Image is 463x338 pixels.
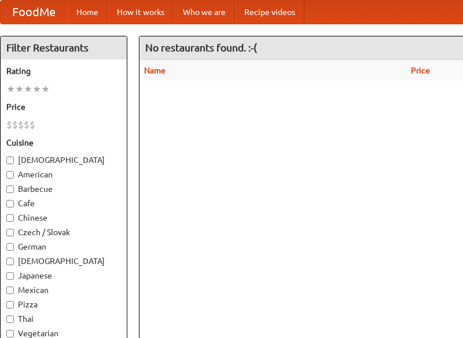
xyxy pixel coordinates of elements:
input: German [6,243,14,251]
input: Czech / Slovak [6,229,14,236]
label: American [6,169,121,180]
li: ★ [41,83,50,95]
input: Mexican [6,287,14,294]
input: Barbecue [6,185,14,193]
label: [DEMOGRAPHIC_DATA] [6,255,121,267]
input: Pizza [6,301,14,309]
li: ★ [6,83,15,95]
label: Barbecue [6,183,121,195]
label: Czech / Slovak [6,226,121,238]
a: Recipe videos [235,1,304,24]
a: Who we are [174,1,235,24]
h5: Cuisine [6,137,121,148]
ng-pluralize: No restaurants found. :-( [145,42,257,53]
label: Mexican [6,284,121,296]
label: German [6,241,121,252]
li: $ [24,118,30,131]
input: Cafe [6,200,14,207]
input: American [6,171,14,179]
input: Chinese [6,214,14,222]
a: Name [144,66,166,75]
li: ★ [32,83,41,95]
input: Japanese [6,272,14,280]
h4: Filter Restaurants [1,36,127,60]
input: [DEMOGRAPHIC_DATA] [6,258,14,265]
label: Japanese [6,270,121,281]
li: $ [18,118,24,131]
input: [DEMOGRAPHIC_DATA] [6,157,14,164]
a: How it works [108,1,174,24]
li: $ [12,118,18,131]
a: Price [411,66,430,75]
a: FoodMe [1,1,67,24]
li: ★ [24,83,32,95]
label: Pizza [6,299,121,310]
input: Vegetarian [6,330,14,337]
h5: Rating [6,65,121,77]
label: Cafe [6,198,121,209]
li: $ [30,118,35,131]
a: Home [67,1,108,24]
h5: Price [6,101,121,113]
label: [DEMOGRAPHIC_DATA] [6,154,121,166]
li: $ [6,118,12,131]
label: Thai [6,313,121,325]
li: ★ [15,83,24,95]
input: Thai [6,315,14,323]
label: Chinese [6,212,121,224]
